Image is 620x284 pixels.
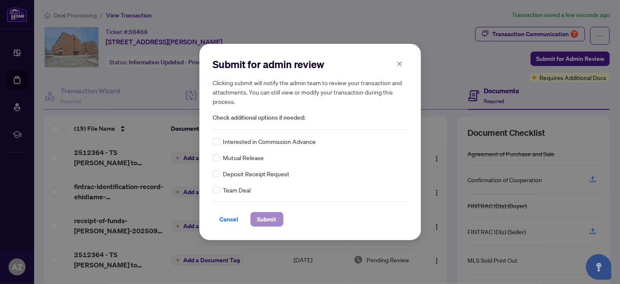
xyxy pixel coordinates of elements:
span: Mutual Release [223,153,264,162]
h5: Clicking submit will notify the admin team to review your transaction and attachments. You can st... [213,78,407,106]
span: Submit [257,212,277,226]
button: Cancel [213,212,245,227]
span: Check additional options if needed: [213,113,407,123]
span: close [397,61,403,67]
button: Open asap [586,254,611,280]
h2: Submit for admin review [213,57,407,71]
span: Interested in Commission Advance [223,137,316,146]
button: Submit [251,212,283,227]
span: Team Deal [223,185,251,195]
span: Cancel [220,212,239,226]
span: Deposit Receipt Request [223,169,290,178]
